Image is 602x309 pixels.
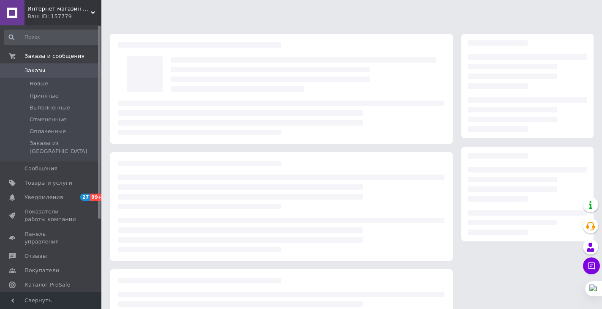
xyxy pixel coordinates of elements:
[30,80,48,88] span: Новые
[30,116,66,123] span: Отмененные
[25,179,72,187] span: Товары и услуги
[25,267,59,274] span: Покупатели
[27,13,101,20] div: Ваш ID: 157779
[25,194,63,201] span: Уведомления
[25,67,45,74] span: Заказы
[4,30,100,45] input: Поиск
[30,104,70,112] span: Выполненные
[90,194,104,201] span: 99+
[80,194,90,201] span: 27
[583,257,600,274] button: Чат с покупателем
[25,208,78,223] span: Показатели работы компании
[27,5,91,13] span: Интернет магазин товаров оптом "Оптовичок"
[30,92,59,100] span: Принятые
[30,139,99,155] span: Заказы из [GEOGRAPHIC_DATA]
[25,52,84,60] span: Заказы и сообщения
[25,230,78,246] span: Панель управления
[25,165,57,172] span: Сообщения
[25,252,47,260] span: Отзывы
[30,128,66,135] span: Оплаченные
[25,281,70,289] span: Каталог ProSale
